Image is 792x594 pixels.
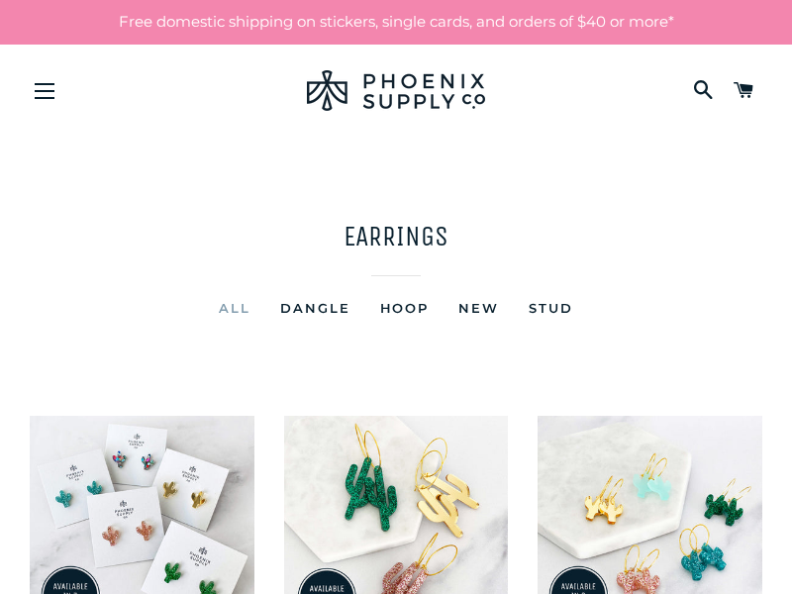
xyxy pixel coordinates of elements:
h1: Earrings [30,217,762,255]
a: new [444,296,514,320]
a: Dangle [265,296,365,320]
a: All [204,296,265,320]
a: Stud [514,296,588,320]
img: Phoenix Supply Co. [307,70,485,111]
a: Hoop [365,296,445,320]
